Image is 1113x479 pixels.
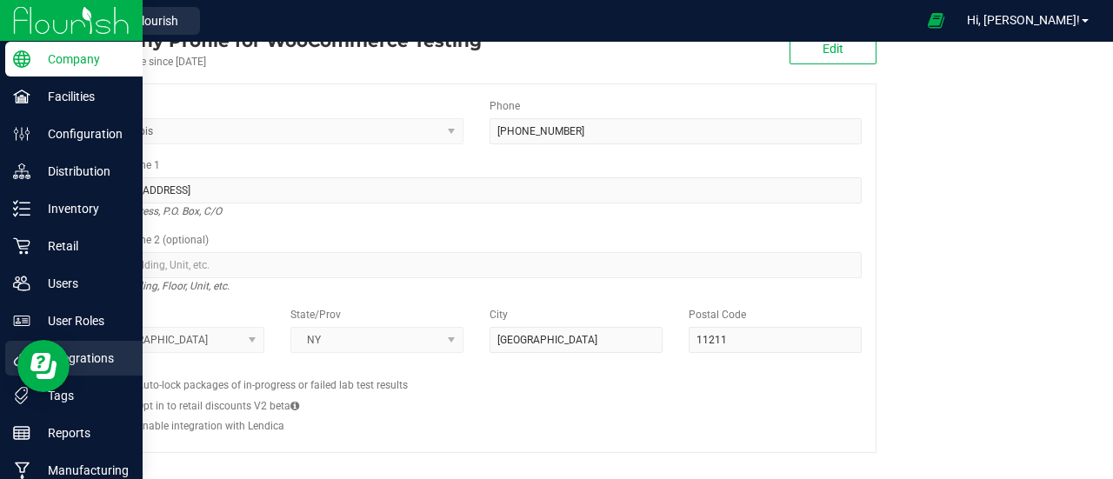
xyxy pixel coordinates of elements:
[77,54,482,70] div: Account active since [DATE]
[13,50,30,68] inline-svg: Company
[30,422,135,443] p: Reports
[13,312,30,329] inline-svg: User Roles
[30,198,135,219] p: Inventory
[30,161,135,182] p: Distribution
[13,125,30,143] inline-svg: Configuration
[490,307,508,323] label: City
[916,3,956,37] span: Open Ecommerce Menu
[490,98,520,114] label: Phone
[13,349,30,367] inline-svg: Integrations
[490,327,663,353] input: City
[30,385,135,406] p: Tags
[13,387,30,404] inline-svg: Tags
[91,232,209,248] label: Address Line 2 (optional)
[91,366,862,377] h2: Configs
[91,276,230,296] i: Suite, Building, Floor, Unit, etc.
[91,252,862,278] input: Suite, Building, Unit, etc.
[137,398,299,414] label: Opt in to retail discounts V2 beta
[13,88,30,105] inline-svg: Facilities
[13,237,30,255] inline-svg: Retail
[790,33,876,64] button: Edit
[30,348,135,369] p: Integrations
[30,123,135,144] p: Configuration
[30,310,135,331] p: User Roles
[30,49,135,70] p: Company
[823,42,843,56] span: Edit
[290,307,341,323] label: State/Prov
[91,177,862,203] input: Address
[17,340,70,392] iframe: Resource center
[13,462,30,479] inline-svg: Manufacturing
[13,200,30,217] inline-svg: Inventory
[689,307,746,323] label: Postal Code
[967,13,1080,27] span: Hi, [PERSON_NAME]!
[137,418,284,434] label: Enable integration with Lendica
[490,118,862,144] input: (123) 456-7890
[13,163,30,180] inline-svg: Distribution
[91,201,222,222] i: Street address, P.O. Box, C/O
[30,86,135,107] p: Facilities
[137,377,408,393] label: Auto-lock packages of in-progress or failed lab test results
[689,327,862,353] input: Postal Code
[30,273,135,294] p: Users
[13,424,30,442] inline-svg: Reports
[30,236,135,256] p: Retail
[13,275,30,292] inline-svg: Users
